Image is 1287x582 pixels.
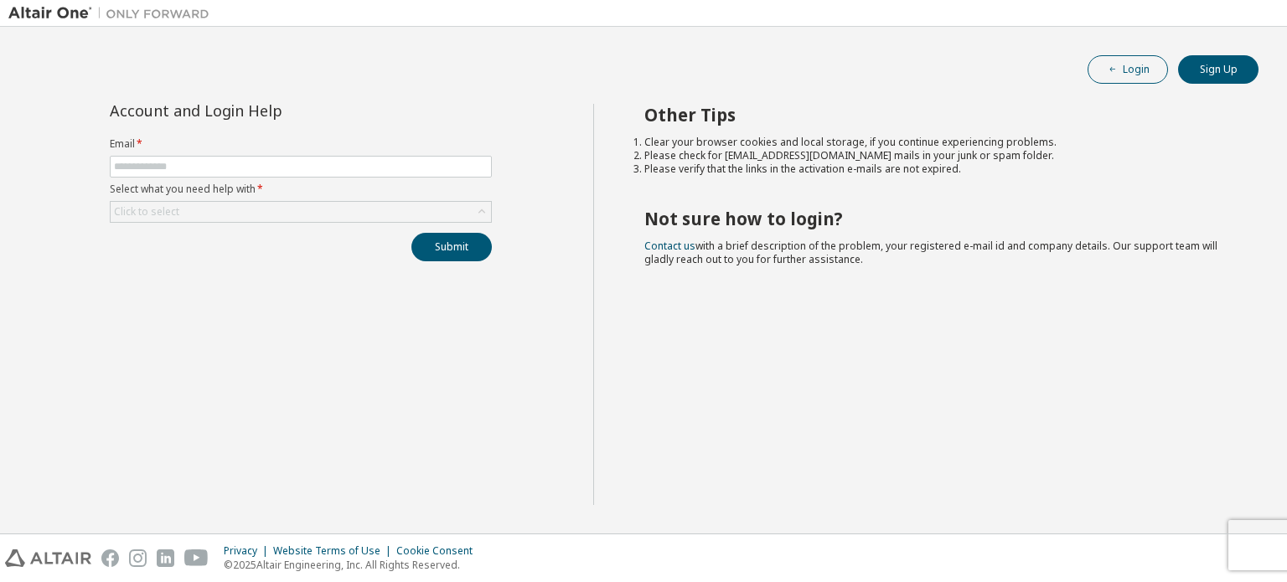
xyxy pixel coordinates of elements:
[129,549,147,567] img: instagram.svg
[157,549,174,567] img: linkedin.svg
[114,205,179,219] div: Click to select
[184,549,209,567] img: youtube.svg
[644,136,1229,149] li: Clear your browser cookies and local storage, if you continue experiencing problems.
[110,183,492,196] label: Select what you need help with
[1178,55,1259,84] button: Sign Up
[644,208,1229,229] h2: Not sure how to login?
[101,549,119,567] img: facebook.svg
[644,149,1229,162] li: Please check for [EMAIL_ADDRESS][DOMAIN_NAME] mails in your junk or spam folder.
[273,544,396,558] div: Website Terms of Use
[644,239,1217,266] span: with a brief description of the problem, your registered e-mail id and company details. Our suppo...
[644,239,695,253] a: Contact us
[110,104,416,117] div: Account and Login Help
[110,137,492,151] label: Email
[396,544,483,558] div: Cookie Consent
[1088,55,1168,84] button: Login
[644,104,1229,126] h2: Other Tips
[644,162,1229,176] li: Please verify that the links in the activation e-mails are not expired.
[8,5,218,22] img: Altair One
[5,549,91,567] img: altair_logo.svg
[111,202,491,222] div: Click to select
[411,233,492,261] button: Submit
[224,544,273,558] div: Privacy
[224,558,483,572] p: © 2025 Altair Engineering, Inc. All Rights Reserved.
